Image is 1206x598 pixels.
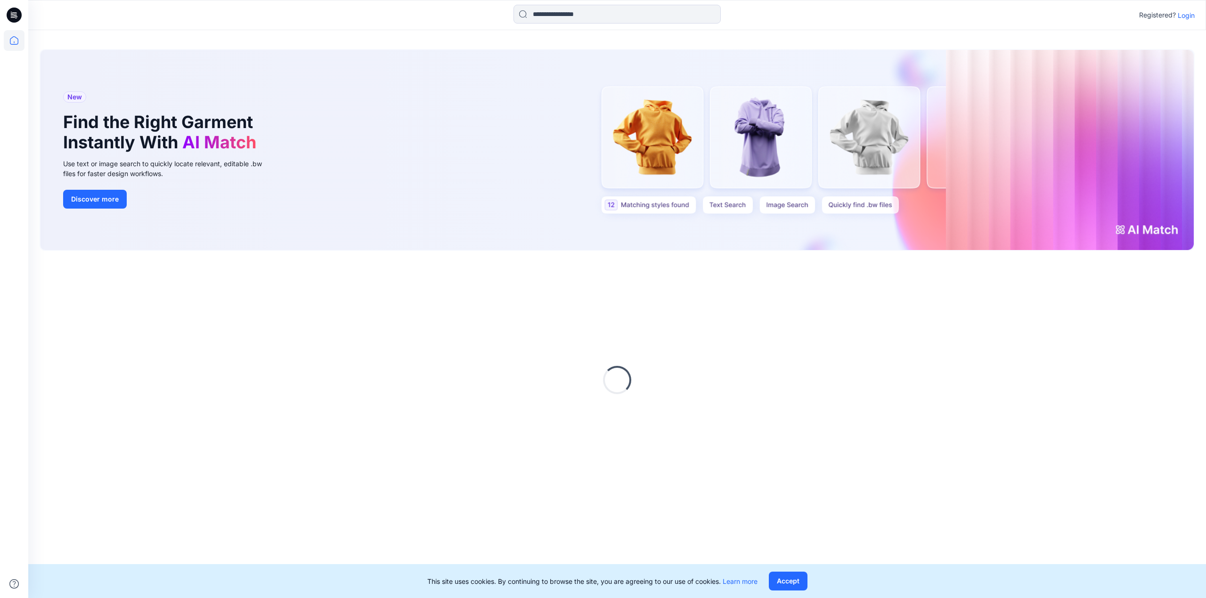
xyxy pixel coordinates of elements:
[723,577,758,585] a: Learn more
[63,112,261,153] h1: Find the Right Garment Instantly With
[182,132,256,153] span: AI Match
[67,91,82,103] span: New
[769,572,807,590] button: Accept
[427,576,758,586] p: This site uses cookies. By continuing to browse the site, you are agreeing to our use of cookies.
[1139,9,1176,21] p: Registered?
[63,159,275,178] div: Use text or image search to quickly locate relevant, editable .bw files for faster design workflows.
[1178,10,1195,20] p: Login
[63,190,127,209] button: Discover more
